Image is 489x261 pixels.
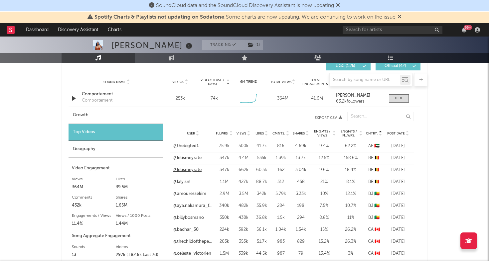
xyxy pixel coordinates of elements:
div: 816 [272,143,289,149]
div: 79 [292,250,309,257]
span: SoundCloud data and the SoundCloud Discovery Assistant is now updating [156,3,334,8]
div: 36.8k [254,215,269,221]
div: 3.33k [292,191,309,197]
button: (1) [244,40,263,50]
a: Charts [103,23,126,37]
div: 56.1k [254,226,269,233]
span: 🇧🇪 [374,168,380,172]
span: : Some charts are now updating. We are continuing to work on the issue [94,15,396,20]
span: 🇨🇦 [375,251,380,256]
div: 2.9M [216,191,233,197]
div: 11.4% [72,220,116,228]
div: 427k [236,179,251,185]
div: 12.1 % [339,191,362,197]
div: 8.8 % [312,215,336,221]
span: Dismiss [336,3,340,8]
div: 198 [292,203,309,209]
div: [DATE] [386,203,410,209]
span: Likes [255,131,264,135]
div: 51.7k [254,238,269,245]
div: BJ [366,203,382,209]
div: 62.2 % [339,143,362,149]
button: Export CSV [177,116,342,120]
div: [DATE] [386,215,410,221]
span: 🇨🇦 [375,239,380,244]
div: Sounds [72,243,116,251]
button: UGC(1.7k) [326,62,371,70]
div: Videos [116,243,160,251]
div: 44.5k [254,250,269,257]
div: [DATE] [386,143,410,149]
div: 63.2k followers [336,99,382,104]
div: Views / 1000 Posts [116,212,160,220]
input: Search for artists [343,26,442,34]
div: Engagements / Views [72,212,116,220]
div: Geography [69,141,163,158]
a: @bachar_30 [173,226,199,233]
span: 🇧🇪 [374,156,380,160]
div: 99 + [464,25,472,30]
div: 75.9k [216,143,233,149]
div: 21 % [312,179,336,185]
div: 26.2 % [339,226,362,233]
div: 297k (+82.6k Last 7d) [116,251,160,259]
div: [DATE] [386,226,410,233]
div: 4.69k [292,143,309,149]
div: 340k [216,203,233,209]
div: 88.7k [254,179,269,185]
div: 74k [211,95,218,102]
div: 41.6M [302,95,333,102]
div: BJ [366,191,382,197]
div: 60.5k [254,167,269,173]
a: @aya.nakamura_fans [173,203,213,209]
div: 12.5 % [312,155,336,161]
div: 1.44M [116,220,160,228]
div: 39.5M [116,183,160,191]
div: 1.54k [292,226,309,233]
span: Spotify Charts & Playlists not updating on Sodatone [94,15,224,20]
div: 9.6 % [312,167,336,173]
span: 🇧🇯 [374,204,380,208]
div: 1.5k [272,215,289,221]
div: 350k [216,215,233,221]
div: 1.04k [272,226,289,233]
div: 500k [236,143,251,149]
div: Comportement [82,91,151,98]
span: 🇧🇪 [374,180,380,184]
div: 158.6 % [339,155,362,161]
div: [DATE] [386,191,410,197]
a: @laly.snl [173,179,190,185]
div: 294 [292,215,309,221]
div: [DATE] [386,238,410,245]
div: 224k [216,226,233,233]
div: Top Videos [69,124,163,141]
div: 13.7k [292,155,309,161]
div: 339k [236,250,251,257]
button: Official(42) [376,62,420,70]
span: Views [237,131,246,135]
a: Dashboard [21,23,53,37]
span: ( 1 ) [244,40,263,50]
div: Likes [116,175,160,183]
div: 18.4 % [339,167,362,173]
span: Cntry. [366,131,378,135]
a: @letismeyrate [173,155,202,161]
div: BE [366,167,382,173]
button: Tracking [202,40,244,50]
a: @amouressekim [173,191,206,197]
div: Comments [72,194,116,202]
div: 347k [216,167,233,173]
a: @thebigted1 [173,143,199,149]
span: Shares [293,131,305,135]
span: Dismiss [398,15,402,20]
div: 5.79k [272,191,289,197]
input: Search by song name or URL [330,77,400,83]
span: 🇧🇯 [374,216,380,220]
div: 829 [292,238,309,245]
div: 392k [236,226,251,233]
div: CA [366,250,382,257]
div: Video Engagement [72,164,160,172]
input: Search... [347,112,414,121]
div: 3 % [339,250,362,257]
div: 4.4M [236,155,251,161]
